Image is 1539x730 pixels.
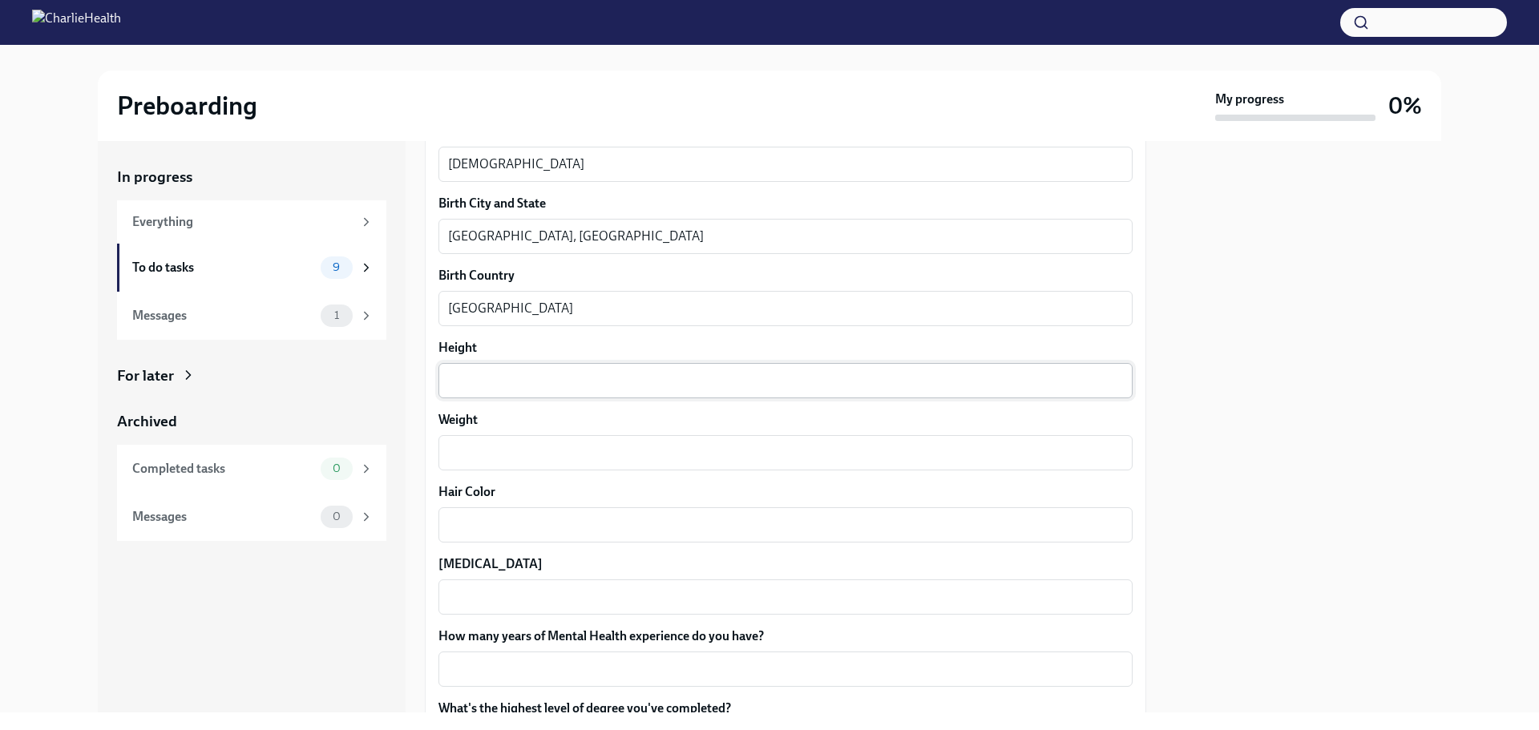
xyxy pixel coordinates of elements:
a: Completed tasks0 [117,445,386,493]
div: Everything [132,213,353,231]
a: Archived [117,411,386,432]
h2: Preboarding [117,90,257,122]
div: For later [117,365,174,386]
span: 1 [325,309,349,321]
div: Messages [132,508,314,526]
img: CharlieHealth [32,10,121,35]
a: To do tasks9 [117,244,386,292]
label: Birth City and State [438,195,1133,212]
div: To do tasks [132,259,314,276]
label: Birth Country [438,267,1133,284]
a: Everything [117,200,386,244]
span: 0 [323,510,350,522]
span: 0 [323,462,350,474]
label: What's the highest level of degree you've completed? [438,700,1133,717]
a: Messages0 [117,493,386,541]
span: 9 [323,261,349,273]
label: [MEDICAL_DATA] [438,555,1133,573]
label: Weight [438,411,1133,429]
a: Messages1 [117,292,386,340]
textarea: [GEOGRAPHIC_DATA] [448,299,1123,318]
label: Hair Color [438,483,1133,501]
a: In progress [117,167,386,188]
label: How many years of Mental Health experience do you have? [438,627,1133,645]
a: For later [117,365,386,386]
h3: 0% [1388,91,1422,120]
label: Height [438,339,1133,357]
div: Messages [132,307,314,325]
textarea: [DEMOGRAPHIC_DATA] [448,155,1123,174]
strong: My progress [1215,91,1284,108]
textarea: [GEOGRAPHIC_DATA], [GEOGRAPHIC_DATA] [448,227,1123,246]
div: Completed tasks [132,460,314,478]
